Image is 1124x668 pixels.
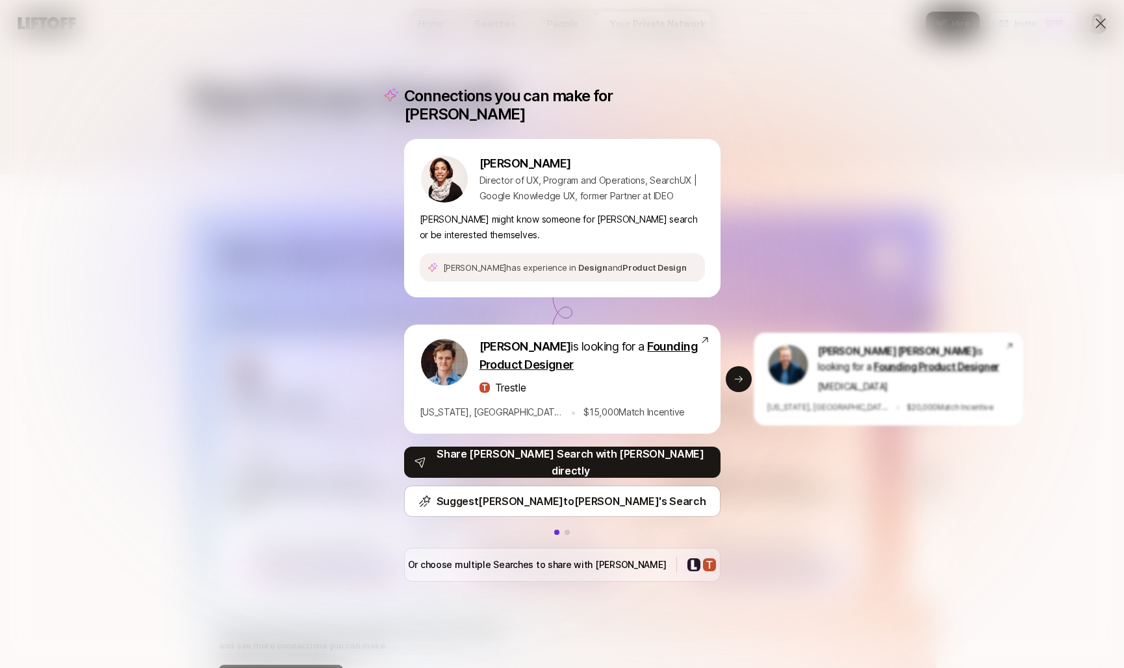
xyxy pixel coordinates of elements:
[408,557,667,573] p: Or choose multiple Searches to share with [PERSON_NAME]
[420,404,563,420] p: [US_STATE], [GEOGRAPHIC_DATA]
[479,338,700,374] p: is looking for a
[817,379,888,393] p: [MEDICAL_DATA]
[570,404,576,421] p: •
[622,262,686,273] span: Product Design
[404,87,721,123] p: Connections you can make for [PERSON_NAME]
[767,401,888,414] p: [US_STATE], [GEOGRAPHIC_DATA]
[437,493,706,510] p: Suggest [PERSON_NAME] to [PERSON_NAME] 's Search
[495,379,526,396] p: Trestle
[404,447,721,478] button: Share [PERSON_NAME] Search with [PERSON_NAME] directly
[703,558,716,571] img: Company logo
[479,382,490,393] img: ef0371b9_a0c1_4fac_afaa_438b08f15573.jpg
[895,400,899,414] p: •
[874,360,999,372] span: Founding Product Designer
[479,340,571,353] span: [PERSON_NAME]
[479,155,705,173] p: [PERSON_NAME]
[420,212,705,243] p: [PERSON_NAME] might know someone for [PERSON_NAME] search or be interested themselves.
[583,404,685,420] p: $ 15,000 Match Incentive
[817,343,1004,375] p: is looking for a
[687,558,700,571] img: Company logo
[431,445,710,479] p: Share [PERSON_NAME] Search with [PERSON_NAME] directly
[906,401,993,414] p: $ 20,000 Match Incentive
[817,345,975,357] span: [PERSON_NAME] [PERSON_NAME]
[578,262,607,273] span: Design
[768,345,808,384] img: ACg8ocLS2l1zMprXYdipp7mfi5ZAPgYYEnnfB-SEFN0Ix-QHc6UIcGI=s160-c
[421,156,468,203] img: b5b42d9b_6e11_4195_bbfd_414d02467d06.jfif
[404,486,721,517] button: Suggest[PERSON_NAME]to[PERSON_NAME]'s Search
[421,339,468,386] img: 3263d9e2_344a_4053_b33f_6d0678704667.jpg
[479,173,705,204] p: Director of UX, Program and Operations, SearchUX | Google Knowledge UX, former Partner at IDEO
[443,261,687,274] p: [PERSON_NAME] has experience in and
